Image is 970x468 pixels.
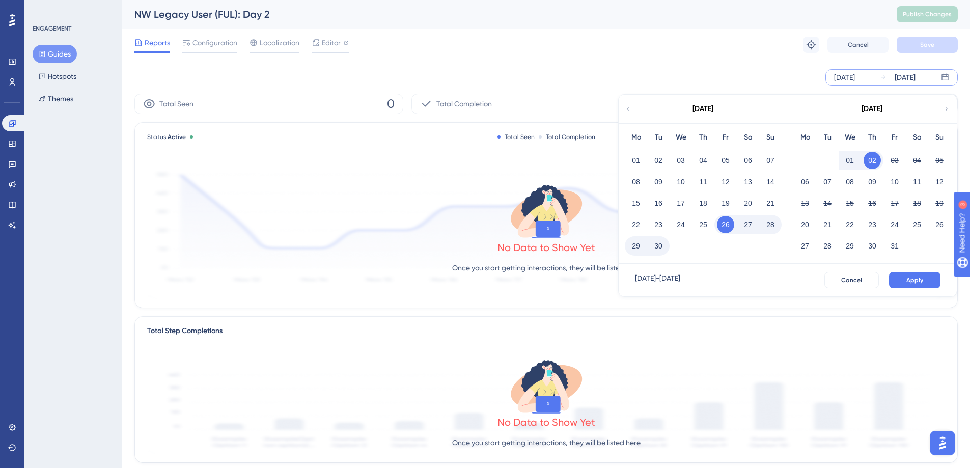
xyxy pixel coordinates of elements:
button: 22 [841,216,858,233]
div: Sa [906,131,928,144]
iframe: UserGuiding AI Assistant Launcher [927,428,958,458]
button: 20 [739,195,757,212]
span: Publish Changes [903,10,952,18]
button: 25 [695,216,712,233]
button: 02 [650,152,667,169]
button: 24 [886,216,903,233]
button: 18 [908,195,926,212]
button: 25 [908,216,926,233]
button: 11 [908,173,926,190]
div: [DATE] [862,103,882,115]
button: 18 [695,195,712,212]
button: 14 [762,173,779,190]
div: Th [861,131,883,144]
button: Apply [889,272,940,288]
div: ENGAGEMENT [33,24,71,33]
span: Need Help? [24,3,64,15]
button: 24 [672,216,689,233]
span: Cancel [841,276,862,284]
span: Active [168,133,186,141]
span: Save [920,41,934,49]
span: Total Completion [436,98,492,110]
button: 01 [841,152,858,169]
span: Reports [145,37,170,49]
button: Publish Changes [897,6,958,22]
span: Apply [906,276,923,284]
div: We [839,131,861,144]
div: Total Completion [539,133,595,141]
button: 10 [672,173,689,190]
div: Th [692,131,714,144]
div: [DATE] [834,71,855,84]
button: 30 [864,237,881,255]
button: 17 [886,195,903,212]
button: 12 [717,173,734,190]
button: 06 [796,173,814,190]
button: 01 [627,152,645,169]
span: Status: [147,133,186,141]
button: 04 [908,152,926,169]
button: 29 [841,237,858,255]
button: 03 [672,152,689,169]
button: 21 [762,195,779,212]
button: Save [897,37,958,53]
button: 05 [717,152,734,169]
button: 23 [650,216,667,233]
button: 19 [717,195,734,212]
button: 16 [864,195,881,212]
button: 11 [695,173,712,190]
p: Once you start getting interactions, they will be listed here [452,436,641,449]
button: 03 [886,152,903,169]
span: Configuration [192,37,237,49]
button: 12 [931,173,948,190]
button: 31 [886,237,903,255]
button: 05 [931,152,948,169]
div: 3 [71,5,74,13]
div: No Data to Show Yet [497,240,595,255]
button: 10 [886,173,903,190]
button: 15 [627,195,645,212]
button: 28 [819,237,836,255]
button: 17 [672,195,689,212]
span: Editor [322,37,341,49]
button: 13 [739,173,757,190]
span: Total Seen [159,98,193,110]
button: 06 [739,152,757,169]
span: Localization [260,37,299,49]
button: Themes [33,90,79,108]
button: 09 [864,173,881,190]
button: Cancel [827,37,889,53]
div: Fr [714,131,737,144]
div: Su [759,131,782,144]
button: 08 [841,173,858,190]
div: [DATE] [692,103,713,115]
button: Hotspots [33,67,82,86]
button: 15 [841,195,858,212]
div: Total Step Completions [147,325,223,337]
button: 13 [796,195,814,212]
button: 27 [739,216,757,233]
button: 07 [762,152,779,169]
div: [DATE] [895,71,916,84]
div: Mo [625,131,647,144]
span: Cancel [848,41,869,49]
div: Su [928,131,951,144]
button: 28 [762,216,779,233]
button: 20 [796,216,814,233]
div: No Data to Show Yet [497,415,595,429]
div: Sa [737,131,759,144]
div: NW Legacy User (FUL): Day 2 [134,7,871,21]
button: 19 [931,195,948,212]
div: [DATE] - [DATE] [635,272,680,288]
div: Tu [816,131,839,144]
button: 08 [627,173,645,190]
button: 21 [819,216,836,233]
button: 16 [650,195,667,212]
button: 07 [819,173,836,190]
button: 09 [650,173,667,190]
div: Tu [647,131,670,144]
button: Cancel [824,272,879,288]
button: Guides [33,45,77,63]
button: 04 [695,152,712,169]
